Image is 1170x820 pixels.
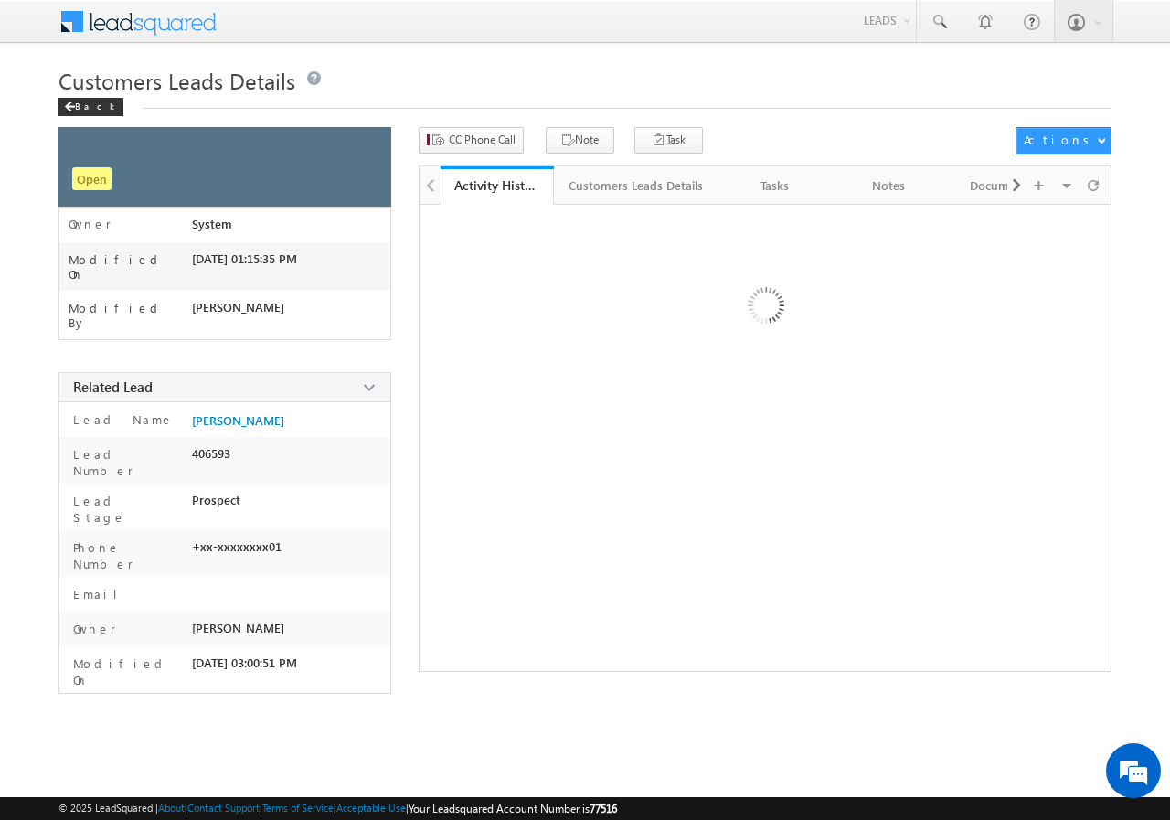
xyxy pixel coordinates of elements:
[719,166,833,205] a: Tasks
[192,300,284,314] span: [PERSON_NAME]
[187,802,260,814] a: Contact Support
[69,217,112,231] label: Owner
[58,66,295,95] span: Customers Leads Details
[336,802,406,814] a: Acceptable Use
[946,166,1059,205] a: Documents
[961,175,1043,197] div: Documents
[192,655,297,670] span: [DATE] 03:00:51 PM
[634,127,703,154] button: Task
[449,132,516,148] span: CC Phone Call
[192,621,284,635] span: [PERSON_NAME]
[192,251,297,266] span: [DATE] 01:15:35 PM
[69,446,184,479] label: Lead Number
[192,493,240,507] span: Prospect
[69,252,192,282] label: Modified On
[441,166,554,205] a: Activity History
[262,802,334,814] a: Terms of Service
[454,176,540,194] div: Activity History
[192,217,232,231] span: System
[441,166,554,203] li: Activity History
[1024,132,1096,148] div: Actions
[69,301,192,330] label: Modified By
[58,800,617,817] span: © 2025 LeadSquared | | | | |
[554,166,719,205] a: Customers Leads Details
[69,655,184,688] label: Modified On
[192,446,230,461] span: 406593
[73,378,153,396] span: Related Lead
[590,802,617,815] span: 77516
[69,586,132,602] label: Email
[69,539,184,572] label: Phone Number
[409,802,617,815] span: Your Leadsquared Account Number is
[158,802,185,814] a: About
[670,214,859,403] img: Loading ...
[192,539,282,554] span: +xx-xxxxxxxx01
[419,127,524,154] button: CC Phone Call
[1016,127,1111,154] button: Actions
[69,493,184,526] label: Lead Stage
[69,621,116,637] label: Owner
[847,175,930,197] div: Notes
[569,175,703,197] div: Customers Leads Details
[58,98,123,116] div: Back
[192,413,284,428] a: [PERSON_NAME]
[69,411,174,428] label: Lead Name
[734,175,816,197] div: Tasks
[833,166,946,205] a: Notes
[546,127,614,154] button: Note
[72,167,112,190] span: Open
